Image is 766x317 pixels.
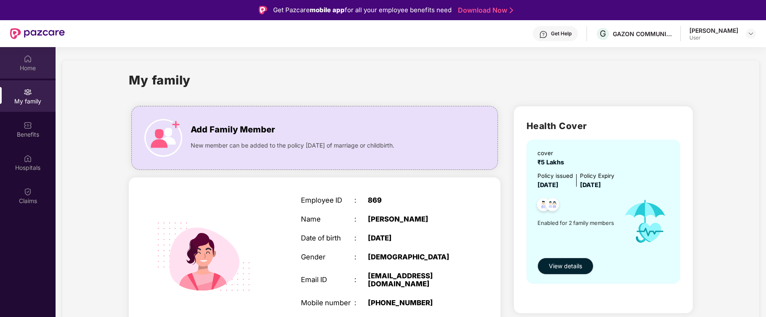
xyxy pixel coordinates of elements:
div: : [354,234,368,243]
img: icon [615,190,675,254]
div: cover [537,149,567,158]
div: : [354,253,368,262]
div: Name [301,215,354,224]
div: Policy issued [537,172,573,180]
img: svg+xml;base64,PHN2ZyBpZD0iSGVscC0zMngzMiIgeG1sbnM9Imh0dHA6Ly93d3cudzMub3JnLzIwMDAvc3ZnIiB3aWR0aD... [539,30,548,39]
strong: mobile app [310,6,345,14]
img: svg+xml;base64,PHN2ZyBpZD0iSG9tZSIgeG1sbnM9Imh0dHA6Ly93d3cudzMub3JnLzIwMDAvc3ZnIiB3aWR0aD0iMjAiIG... [24,55,32,63]
div: Get Pazcare for all your employee benefits need [273,5,452,15]
img: Stroke [510,6,513,15]
h2: Health Cover [527,119,680,133]
span: Add Family Member [191,123,275,136]
img: svg+xml;base64,PHN2ZyB4bWxucz0iaHR0cDovL3d3dy53My5vcmcvMjAwMC9zdmciIHdpZHRoPSI0OC45NDMiIGhlaWdodD... [533,195,554,216]
img: icon [144,119,182,157]
div: : [354,299,368,307]
div: : [354,276,368,284]
img: svg+xml;base64,PHN2ZyB3aWR0aD0iMjAiIGhlaWdodD0iMjAiIHZpZXdCb3g9IjAgMCAyMCAyMCIgZmlsbD0ibm9uZSIgeG... [24,88,32,96]
div: : [354,196,368,205]
span: View details [549,262,582,271]
span: ₹5 Lakhs [537,158,567,166]
img: svg+xml;base64,PHN2ZyBpZD0iSG9zcGl0YWxzIiB4bWxucz0iaHR0cDovL3d3dy53My5vcmcvMjAwMC9zdmciIHdpZHRoPS... [24,154,32,163]
div: [DATE] [368,234,461,243]
div: Policy Expiry [580,172,614,180]
img: Logo [259,6,267,14]
div: Gender [301,253,354,262]
div: [EMAIL_ADDRESS][DOMAIN_NAME] [368,272,461,289]
img: svg+xml;base64,PHN2ZyBpZD0iRHJvcGRvd24tMzJ4MzIiIHhtbG5zPSJodHRwOi8vd3d3LnczLm9yZy8yMDAwL3N2ZyIgd2... [747,30,754,37]
img: New Pazcare Logo [10,28,65,39]
div: : [354,215,368,224]
div: [PERSON_NAME] [689,26,738,34]
div: [PERSON_NAME] [368,215,461,224]
span: G [600,29,606,39]
span: Enabled for 2 family members [537,219,615,227]
img: svg+xml;base64,PHN2ZyB4bWxucz0iaHR0cDovL3d3dy53My5vcmcvMjAwMC9zdmciIHdpZHRoPSI0OC45MTUiIGhlaWdodD... [542,195,563,216]
h1: My family [129,71,191,90]
div: GAZON COMMUNICATIONS INDIA LIMITED [613,30,672,38]
span: [DATE] [537,181,559,188]
a: Download Now [458,6,511,15]
img: svg+xml;base64,PHN2ZyBpZD0iQ2xhaW0iIHhtbG5zPSJodHRwOi8vd3d3LnczLm9yZy8yMDAwL3N2ZyIgd2lkdGg9IjIwIi... [24,188,32,196]
div: 869 [368,196,461,205]
span: New member can be added to the policy [DATE] of marriage or childbirth. [191,141,394,150]
div: User [689,34,738,41]
div: Get Help [551,30,572,37]
div: Mobile number [301,299,354,307]
button: View details [537,258,593,275]
div: [PHONE_NUMBER] [368,299,461,307]
img: svg+xml;base64,PHN2ZyBpZD0iQmVuZWZpdHMiIHhtbG5zPSJodHRwOi8vd3d3LnczLm9yZy8yMDAwL3N2ZyIgd2lkdGg9Ij... [24,121,32,129]
span: [DATE] [580,181,601,188]
div: Employee ID [301,196,354,205]
img: svg+xml;base64,PHN2ZyB4bWxucz0iaHR0cDovL3d3dy53My5vcmcvMjAwMC9zdmciIHdpZHRoPSIyMjQiIGhlaWdodD0iMT... [145,198,263,316]
div: Email ID [301,276,354,284]
div: Date of birth [301,234,354,243]
div: [DEMOGRAPHIC_DATA] [368,253,461,262]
